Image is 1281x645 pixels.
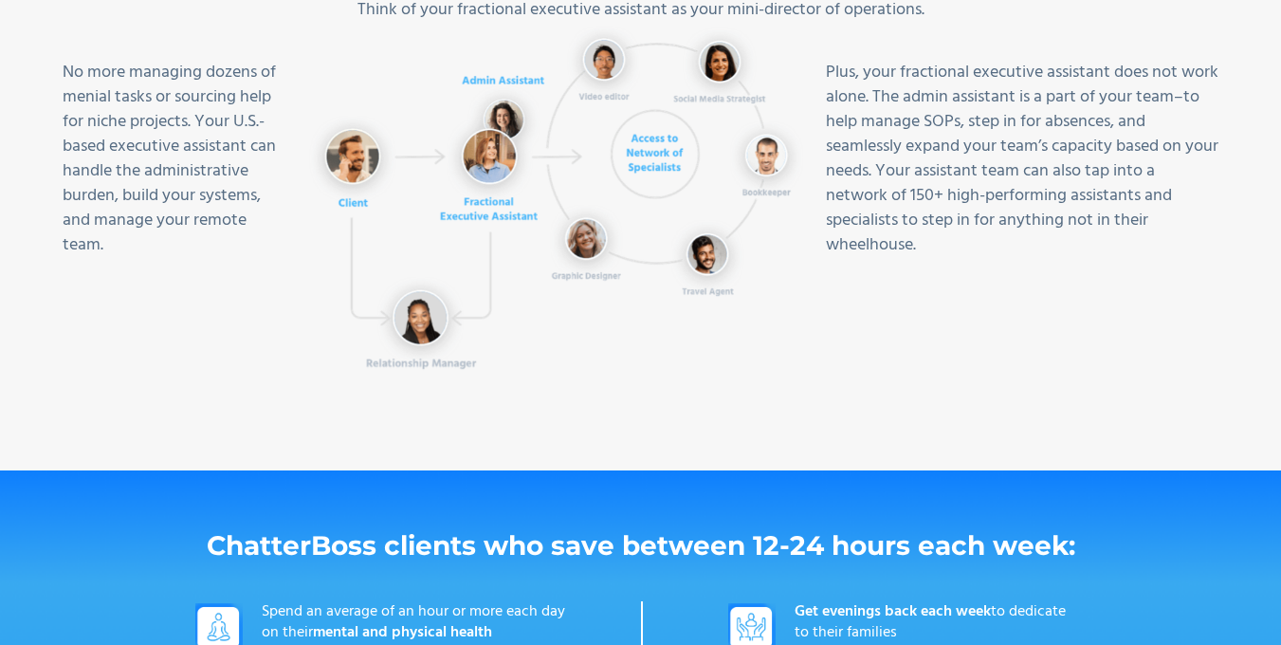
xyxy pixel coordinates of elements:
[313,620,492,645] strong: mental and physical health
[826,61,1219,366] p: Plus, your fractional executive assistant does not work alone. The admin assistant is a part of y...
[207,529,1075,562] strong: ChatterBoss clients who save between 12-24 hours each week:
[262,601,565,643] p: Spend an average of an hour or more each day on their
[1186,550,1258,622] iframe: Drift Widget Chat Controller
[795,601,1068,643] p: to dedicate to their families
[63,61,285,366] p: No more managing dozens of menial tasks or sourcing help for niche projects. Your U.S.-based exec...
[795,599,991,624] strong: Get evenings back each week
